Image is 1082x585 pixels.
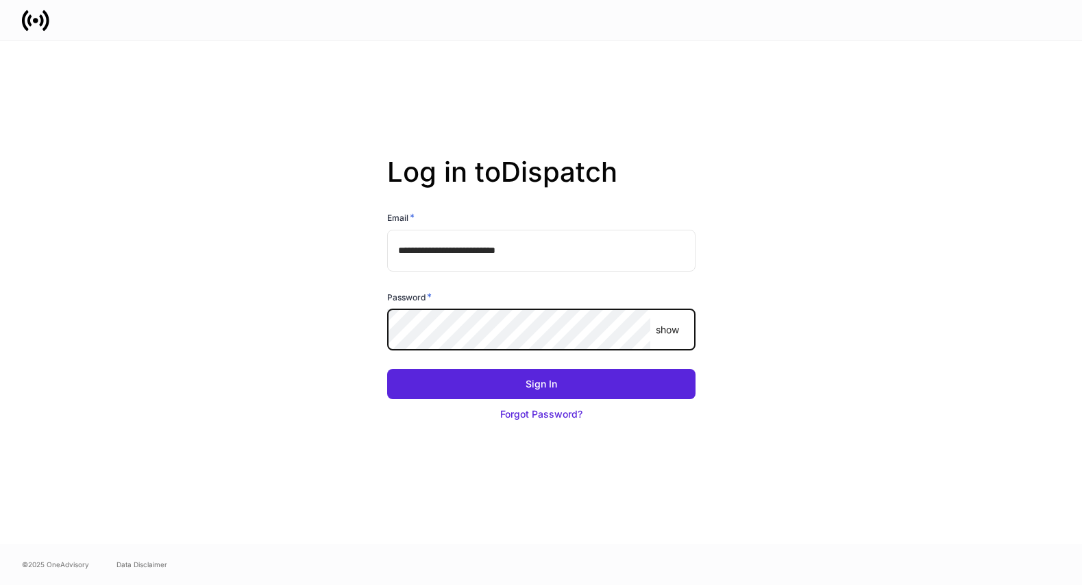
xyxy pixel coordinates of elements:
[526,377,557,391] div: Sign In
[656,323,679,337] p: show
[387,369,696,399] button: Sign In
[387,211,415,224] h6: Email
[116,559,167,570] a: Data Disclaimer
[387,290,432,304] h6: Password
[387,156,696,211] h2: Log in to Dispatch
[500,407,582,421] div: Forgot Password?
[22,559,89,570] span: © 2025 OneAdvisory
[387,399,696,429] button: Forgot Password?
